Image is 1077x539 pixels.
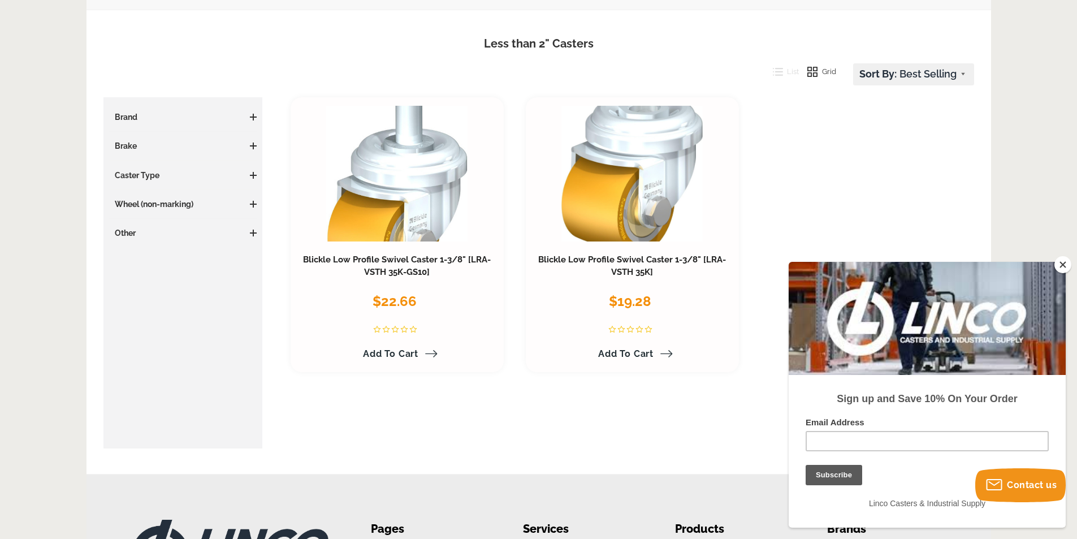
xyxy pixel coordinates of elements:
[598,348,654,359] span: Add to Cart
[764,63,799,80] button: List
[109,199,257,210] h3: Wheel (non-marking)
[12,17,69,37] button: Subscribe
[17,203,73,223] input: Subscribe
[675,520,793,538] li: Products
[17,156,260,169] label: Email Address
[371,520,489,538] li: Pages
[109,111,257,123] h3: Brand
[1054,256,1071,273] button: Close
[799,63,836,80] button: Grid
[103,36,974,52] h1: Less than 2" Casters
[609,293,651,309] span: $19.28
[356,344,438,364] a: Add to Cart
[109,170,257,181] h3: Caster Type
[109,227,257,239] h3: Other
[48,131,228,143] strong: Sign up and Save 10% On Your Order
[1007,480,1057,490] span: Contact us
[523,520,641,538] li: Services
[363,348,418,359] span: Add to Cart
[303,255,491,277] a: Blickle Low Profile Swivel Caster 1-3/8" [LRA-VSTH 35K-GS10]
[109,140,257,152] h3: Brake
[975,468,1066,502] button: Contact us
[591,344,673,364] a: Add to Cart
[373,293,417,309] span: $22.66
[538,255,726,277] a: Blickle Low Profile Swivel Caster 1-3/8" [LRA-VSTH 35K]
[827,520,945,538] li: Brands
[80,237,197,246] span: Linco Casters & Industrial Supply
